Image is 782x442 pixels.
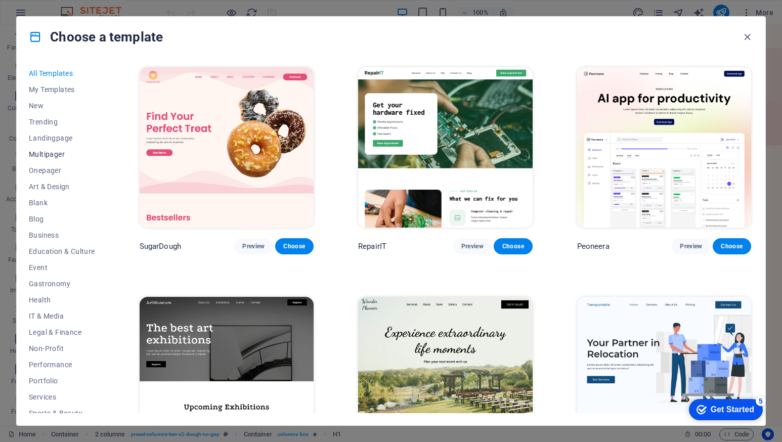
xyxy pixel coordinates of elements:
[461,242,484,250] span: Preview
[29,377,95,385] span: Portfolio
[29,373,95,389] button: Portfolio
[721,242,743,250] span: Choose
[29,114,95,130] button: Trending
[29,183,95,191] span: Art & Design
[29,409,95,417] span: Sports & Beauty
[140,241,181,251] p: SugarDough
[29,344,95,352] span: Non-Profit
[29,276,95,292] button: Gastronomy
[29,65,95,81] button: All Templates
[29,166,95,174] span: Onepager
[29,215,95,223] span: Blog
[29,292,95,308] button: Health
[502,242,524,250] span: Choose
[29,308,95,324] button: IT & Media
[29,199,95,207] span: Blank
[29,405,95,421] button: Sports & Beauty
[29,340,95,357] button: Non-Profit
[29,162,95,179] button: Onepager
[680,242,702,250] span: Preview
[283,242,306,250] span: Choose
[29,280,95,288] span: Gastronomy
[140,67,314,228] img: SugarDough
[29,195,95,211] button: Blank
[29,361,95,369] span: Performance
[358,241,386,251] p: RepairIT
[275,238,314,254] button: Choose
[29,328,95,336] span: Legal & Finance
[29,263,95,272] span: Event
[713,238,751,254] button: Choose
[29,243,95,259] button: Education & Culture
[453,238,492,254] button: Preview
[29,146,95,162] button: Multipager
[29,81,95,98] button: My Templates
[29,118,95,126] span: Trending
[29,85,95,94] span: My Templates
[29,247,95,255] span: Education & Culture
[6,5,79,26] div: Get Started 5 items remaining, 0% complete
[29,357,95,373] button: Performance
[577,67,751,228] img: Peoneera
[494,238,532,254] button: Choose
[29,179,95,195] button: Art & Design
[29,98,95,114] button: New
[29,29,163,45] h4: Choose a template
[577,241,610,251] p: Peoneera
[29,259,95,276] button: Event
[29,312,95,320] span: IT & Media
[72,2,82,12] div: 5
[29,393,95,401] span: Services
[29,231,95,239] span: Business
[29,150,95,158] span: Multipager
[234,238,273,254] button: Preview
[29,130,95,146] button: Landingpage
[29,296,95,304] span: Health
[29,134,95,142] span: Landingpage
[29,211,95,227] button: Blog
[242,242,265,250] span: Preview
[27,11,71,20] div: Get Started
[29,389,95,405] button: Services
[672,238,710,254] button: Preview
[29,324,95,340] button: Legal & Finance
[29,227,95,243] button: Business
[29,102,95,110] span: New
[358,67,532,228] img: RepairIT
[29,69,95,77] span: All Templates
